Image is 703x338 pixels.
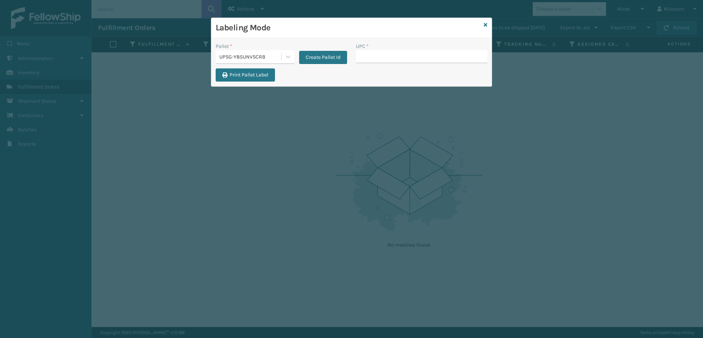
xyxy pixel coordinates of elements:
[219,53,282,61] div: UPSG-Y85UNVSCRB
[356,42,369,50] label: UPC
[216,22,481,33] h3: Labeling Mode
[299,51,347,64] button: Create Pallet Id
[216,68,275,82] button: Print Pallet Label
[216,42,232,50] label: Pallet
